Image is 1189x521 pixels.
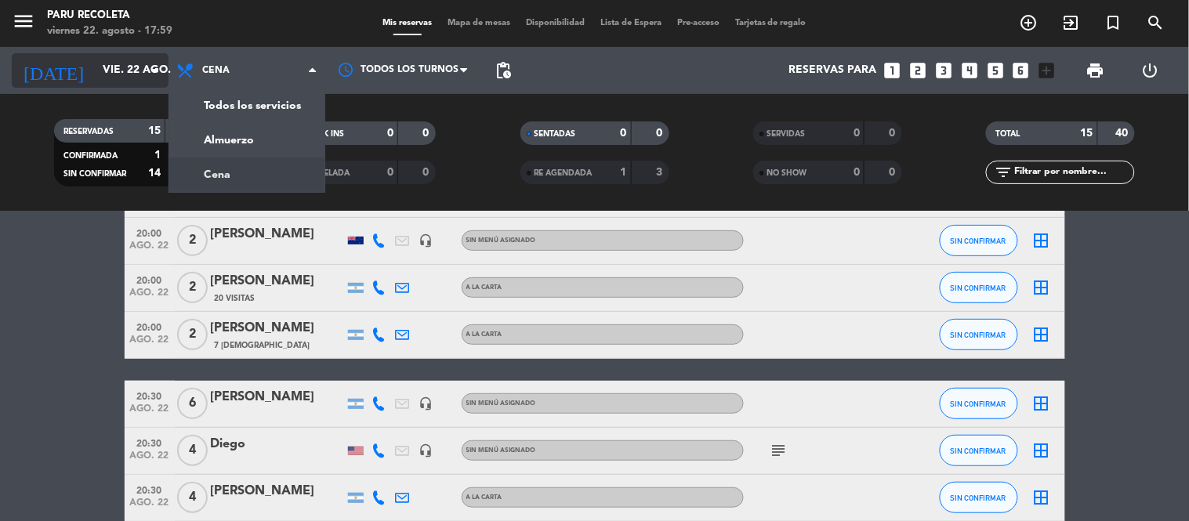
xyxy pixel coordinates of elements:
i: menu [12,9,35,33]
i: border_all [1032,325,1051,344]
span: RESERVADAS [63,128,114,136]
span: Reservas para [788,64,876,77]
span: SIN CONFIRMAR [951,447,1006,455]
strong: 0 [889,167,898,178]
i: arrow_drop_down [146,61,165,80]
button: SIN CONFIRMAR [940,319,1018,350]
div: viernes 22. agosto - 17:59 [47,24,172,39]
span: A LA CARTA [466,331,502,338]
i: filter_list [994,163,1013,182]
i: headset_mic [419,443,433,458]
span: CANCELADA [301,169,350,177]
div: [PERSON_NAME] [211,224,344,244]
strong: 14 [148,168,161,179]
span: 4 [177,435,208,466]
strong: 0 [656,128,665,139]
span: Mapa de mesas [440,19,518,27]
span: Sin menú asignado [466,447,536,454]
strong: 1 [154,150,161,161]
button: SIN CONFIRMAR [940,435,1018,466]
span: 20:30 [130,433,169,451]
i: turned_in_not [1104,13,1123,32]
span: Lista de Espera [593,19,669,27]
i: border_all [1032,441,1051,460]
span: Pre-acceso [669,19,727,27]
i: headset_mic [419,233,433,248]
div: [PERSON_NAME] [211,318,344,338]
span: SIN CONFIRMAR [951,494,1006,502]
i: looks_3 [933,60,954,81]
span: Sin menú asignado [466,400,536,407]
i: subject [770,441,788,460]
span: 2 [177,319,208,350]
div: [PERSON_NAME] [211,387,344,407]
strong: 0 [423,167,433,178]
span: SIN CONFIRMAR [63,170,126,178]
span: 2 [177,272,208,303]
i: border_all [1032,231,1051,250]
div: [PERSON_NAME] [211,271,344,291]
button: SIN CONFIRMAR [940,482,1018,513]
a: Almuerzo [169,123,324,157]
span: 20:30 [130,480,169,498]
span: Cena [202,65,230,76]
div: Diego [211,434,344,454]
strong: 0 [854,128,860,139]
span: Tarjetas de regalo [727,19,814,27]
strong: 0 [387,167,393,178]
span: ago. 22 [130,288,169,306]
span: CONFIRMADA [63,152,118,160]
span: ago. 22 [130,335,169,353]
strong: 15 [1081,128,1093,139]
span: Disponibilidad [518,19,593,27]
span: TOTAL [995,130,1020,138]
strong: 15 [148,125,161,136]
input: Filtrar por nombre... [1013,164,1134,181]
span: SERVIDAS [767,130,806,138]
strong: 0 [387,128,393,139]
i: looks_5 [985,60,1006,81]
i: looks_two [908,60,928,81]
span: 6 [177,388,208,419]
span: 2 [177,225,208,256]
span: 20:00 [130,223,169,241]
strong: 3 [656,167,665,178]
span: pending_actions [494,61,513,80]
i: headset_mic [419,396,433,411]
strong: 0 [889,128,898,139]
span: ago. 22 [130,497,169,516]
strong: 40 [1116,128,1132,139]
span: SIN CONFIRMAR [951,237,1006,245]
div: LOG OUT [1123,47,1177,94]
i: exit_to_app [1062,13,1081,32]
span: SIN CONFIRMAR [951,331,1006,339]
i: border_all [1032,394,1051,413]
span: 20:00 [130,317,169,335]
div: [PERSON_NAME] [211,481,344,501]
span: ago. 22 [130,403,169,422]
strong: 0 [423,128,433,139]
strong: 1 [621,167,627,178]
span: print [1086,61,1105,80]
i: add_box [1037,60,1057,81]
i: looks_one [882,60,902,81]
i: add_circle_outline [1020,13,1039,32]
button: SIN CONFIRMAR [940,225,1018,256]
span: 20 Visitas [215,292,256,305]
button: SIN CONFIRMAR [940,272,1018,303]
span: A LA CARTA [466,494,502,501]
strong: 0 [621,128,627,139]
i: [DATE] [12,53,95,88]
i: power_settings_new [1140,61,1159,80]
span: ago. 22 [130,241,169,259]
span: RE AGENDADA [535,169,593,177]
i: search [1147,13,1165,32]
span: 7 [DEMOGRAPHIC_DATA] [215,339,310,352]
strong: 0 [854,167,860,178]
div: Paru Recoleta [47,8,172,24]
a: Todos los servicios [169,89,324,123]
button: SIN CONFIRMAR [940,388,1018,419]
span: Mis reservas [375,19,440,27]
i: border_all [1032,278,1051,297]
span: SIN CONFIRMAR [951,400,1006,408]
